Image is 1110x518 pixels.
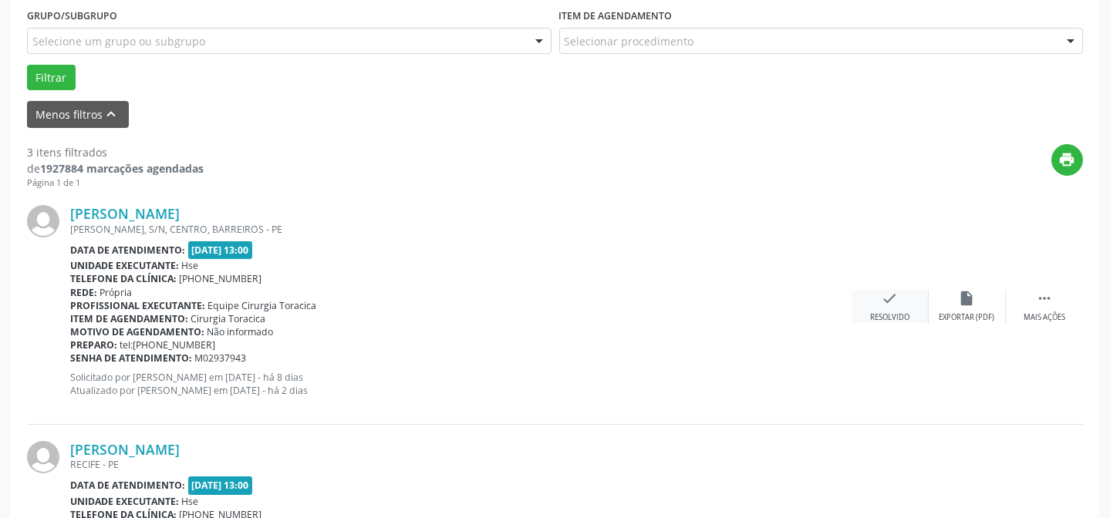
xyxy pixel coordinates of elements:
i: print [1059,151,1076,168]
b: Unidade executante: [70,259,179,272]
div: Exportar (PDF) [940,312,995,323]
span: [PHONE_NUMBER] [180,272,262,285]
span: M02937943 [195,351,247,365]
b: Senha de atendimento: [70,351,192,365]
b: Telefone da clínica: [70,272,177,285]
span: [DATE] 13:00 [188,241,253,259]
i: insert_drive_file [959,290,976,307]
b: Item de agendamento: [70,312,188,325]
span: Selecionar procedimento [565,33,694,49]
span: tel:[PHONE_NUMBER] [120,338,216,351]
div: 3 itens filtrados [27,144,204,160]
div: Página 1 de 1 [27,177,204,190]
div: Mais ações [1024,312,1065,323]
span: Cirurgia Toracica [191,312,266,325]
i: check [882,290,899,307]
div: Resolvido [870,312,909,323]
span: Selecione um grupo ou subgrupo [32,33,205,49]
b: Unidade executante: [70,495,179,508]
i: keyboard_arrow_up [103,106,120,123]
button: print [1051,144,1083,176]
button: Filtrar [27,65,76,91]
b: Profissional executante: [70,299,205,312]
span: Não informado [207,325,274,338]
b: Data de atendimento: [70,479,185,492]
i:  [1036,290,1053,307]
img: img [27,205,59,237]
span: [DATE] 13:00 [188,476,253,494]
span: Hse [182,259,199,272]
strong: 1927884 marcações agendadas [40,161,204,176]
a: [PERSON_NAME] [70,441,180,458]
p: Solicitado por [PERSON_NAME] em [DATE] - há 8 dias Atualizado por [PERSON_NAME] em [DATE] - há 2 ... [70,371,852,397]
img: img [27,441,59,473]
label: Item de agendamento [559,4,673,28]
span: Própria [100,286,133,299]
b: Motivo de agendamento: [70,325,204,338]
b: Data de atendimento: [70,244,185,257]
span: Hse [182,495,199,508]
button: Menos filtroskeyboard_arrow_up [27,101,129,128]
b: Rede: [70,286,97,299]
label: Grupo/Subgrupo [27,4,117,28]
div: de [27,160,204,177]
a: [PERSON_NAME] [70,205,180,222]
div: [PERSON_NAME], S/N, CENTRO, BARREIROS - PE [70,223,852,236]
div: RECIFE - PE [70,458,852,471]
b: Preparo: [70,338,117,351]
span: Equipe Cirurgia Toracica [208,299,317,312]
